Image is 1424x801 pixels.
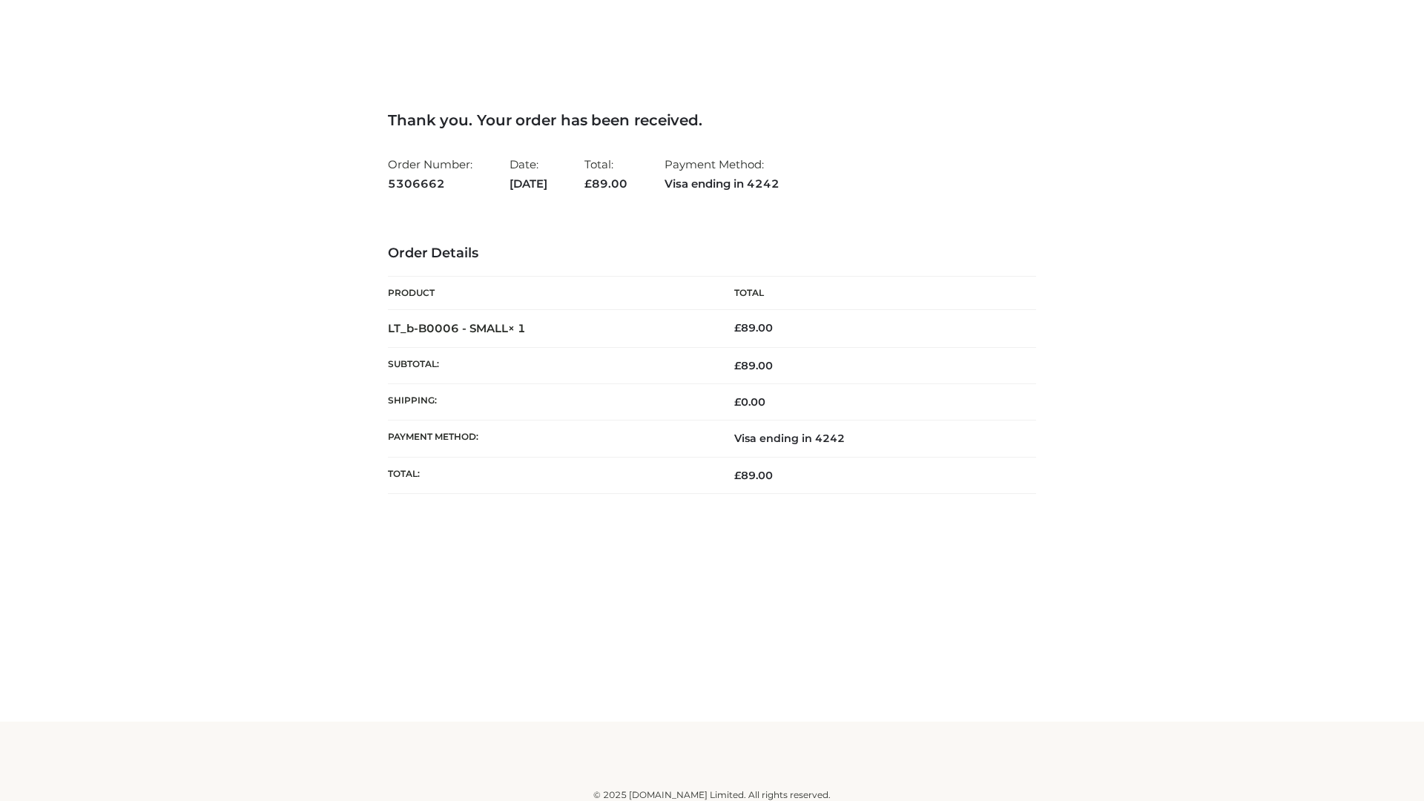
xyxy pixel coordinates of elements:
span: £ [734,321,741,334]
span: £ [584,177,592,191]
strong: Visa ending in 4242 [665,174,779,194]
li: Total: [584,151,627,197]
span: £ [734,469,741,482]
th: Total: [388,457,712,493]
span: 89.00 [584,177,627,191]
th: Product [388,277,712,310]
bdi: 89.00 [734,321,773,334]
bdi: 0.00 [734,395,765,409]
li: Order Number: [388,151,472,197]
th: Total [712,277,1036,310]
span: £ [734,359,741,372]
strong: [DATE] [510,174,547,194]
strong: 5306662 [388,174,472,194]
td: Visa ending in 4242 [712,421,1036,457]
span: 89.00 [734,469,773,482]
span: £ [734,395,741,409]
strong: × 1 [508,321,526,335]
li: Date: [510,151,547,197]
h3: Thank you. Your order has been received. [388,111,1036,129]
strong: LT_b-B0006 - SMALL [388,321,526,335]
h3: Order Details [388,245,1036,262]
th: Payment method: [388,421,712,457]
th: Shipping: [388,384,712,421]
li: Payment Method: [665,151,779,197]
span: 89.00 [734,359,773,372]
th: Subtotal: [388,347,712,383]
